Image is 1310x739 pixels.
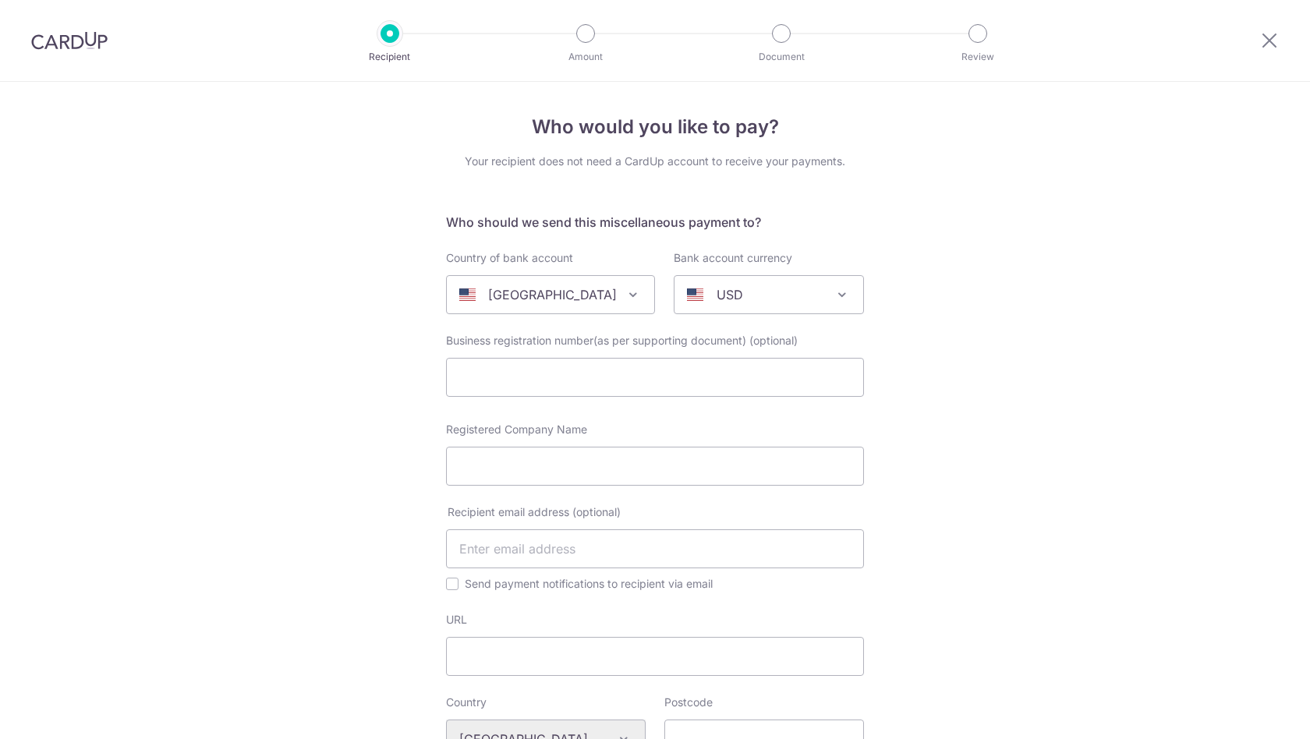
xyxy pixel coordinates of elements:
[488,285,617,304] p: [GEOGRAPHIC_DATA]
[446,113,864,141] h4: Who would you like to pay?
[717,285,743,304] p: USD
[446,529,864,568] input: Enter email address
[446,423,587,436] span: Registered Company Name
[674,275,864,314] span: USD
[528,49,643,65] p: Amount
[31,31,108,50] img: CardUp
[447,276,654,313] span: United States
[446,695,487,710] label: Country
[446,154,864,169] div: Your recipient does not need a CardUp account to receive your payments.
[332,49,448,65] p: Recipient
[446,213,864,232] h5: Who should we send this miscellaneous payment to?
[446,275,655,314] span: United States
[446,612,467,628] label: URL
[465,575,864,593] label: Send payment notifications to recipient via email
[674,250,792,266] label: Bank account currency
[749,333,798,348] span: (optional)
[448,504,621,520] span: Recipient email address (optional)
[674,276,863,313] span: USD
[724,49,839,65] p: Document
[446,250,573,266] label: Country of bank account
[664,695,713,710] label: Postcode
[920,49,1036,65] p: Review
[446,334,746,347] span: Business registration number(as per supporting document)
